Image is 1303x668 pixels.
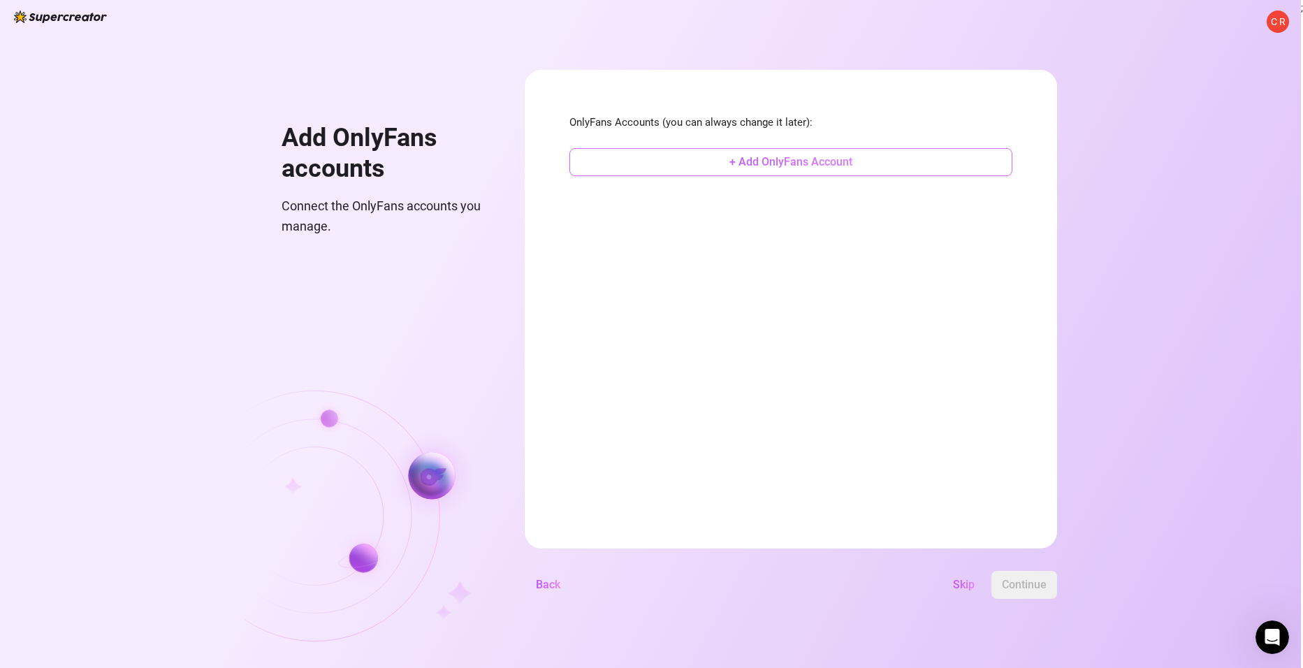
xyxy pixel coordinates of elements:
[729,155,852,168] span: + Add OnlyFans Account
[282,196,491,236] span: Connect the OnlyFans accounts you manage.
[991,571,1057,599] button: Continue
[942,571,986,599] button: Skip
[569,115,1012,131] span: OnlyFans Accounts (you can always change it later):
[1271,14,1286,29] span: C R
[569,148,1012,176] button: + Add OnlyFans Account
[14,10,107,23] img: logo
[1255,620,1289,654] iframe: Intercom live chat
[282,123,491,184] h1: Add OnlyFans accounts
[525,571,572,599] button: Back
[536,578,560,591] span: Back
[953,578,975,591] span: Skip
